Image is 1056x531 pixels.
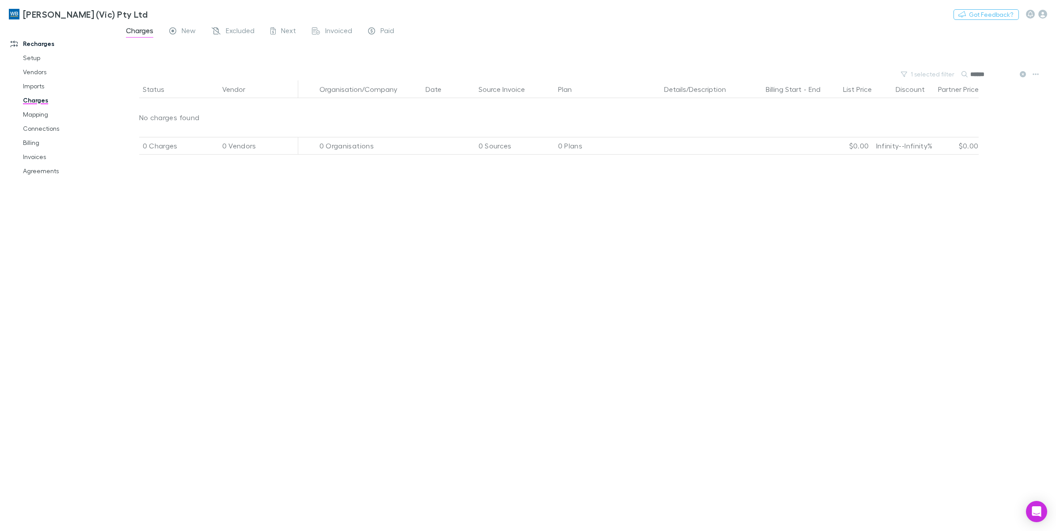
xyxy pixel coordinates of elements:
[14,93,125,107] a: Charges
[118,98,214,137] p: No charges found
[319,80,408,98] button: Organisation/Company
[475,137,555,155] div: 0 Sources
[281,26,296,38] span: Next
[820,137,873,155] div: $0.00
[555,137,661,155] div: 0 Plans
[182,26,196,38] span: New
[926,137,979,155] div: $0.00
[14,164,125,178] a: Agreements
[938,80,989,98] button: Partner Price
[226,26,255,38] span: Excluded
[14,65,125,79] a: Vendors
[766,80,801,98] button: Billing Start
[23,9,148,19] h3: [PERSON_NAME] (Vic) Pty Ltd
[896,80,935,98] button: Discount
[809,80,820,98] button: End
[558,80,582,98] button: Plan
[2,37,125,51] a: Recharges
[953,9,1019,20] button: Got Feedback?
[219,137,298,155] div: 0 Vendors
[14,121,125,136] a: Connections
[744,80,829,98] div: -
[143,80,175,98] button: Status
[664,80,737,98] button: Details/Description
[14,136,125,150] a: Billing
[380,26,394,38] span: Paid
[316,137,422,155] div: 0 Organisations
[222,80,256,98] button: Vendor
[896,69,960,80] button: 1 selected filter
[14,107,125,121] a: Mapping
[126,26,153,38] span: Charges
[14,51,125,65] a: Setup
[4,4,153,25] a: [PERSON_NAME] (Vic) Pty Ltd
[14,150,125,164] a: Invoices
[873,137,926,155] div: Infinity--Infinity%
[843,80,882,98] button: List Price
[14,79,125,93] a: Imports
[139,137,219,155] div: 0 Charges
[479,80,536,98] button: Source Invoice
[325,26,352,38] span: Invoiced
[425,80,452,98] button: Date
[9,9,19,19] img: William Buck (Vic) Pty Ltd's Logo
[1026,501,1047,522] div: Open Intercom Messenger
